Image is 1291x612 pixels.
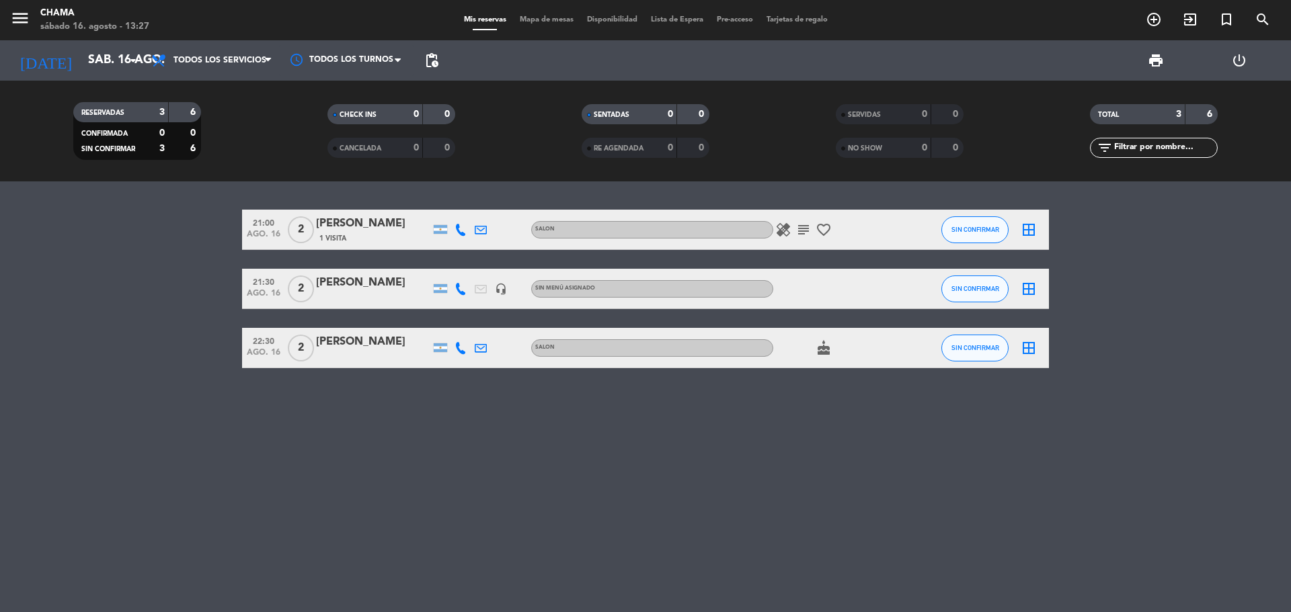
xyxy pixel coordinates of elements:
i: menu [10,8,30,28]
strong: 0 [699,110,707,119]
button: SIN CONFIRMAR [941,216,1009,243]
span: 1 Visita [319,233,346,244]
span: pending_actions [424,52,440,69]
i: healing [775,222,791,238]
i: add_circle_outline [1146,11,1162,28]
i: search [1255,11,1271,28]
span: ago. 16 [247,348,280,363]
div: LOG OUT [1198,40,1281,81]
i: border_all [1021,340,1037,356]
i: filter_list [1097,140,1113,156]
i: subject [795,222,812,238]
span: SIN CONFIRMAR [951,285,999,292]
div: sábado 16. agosto - 13:27 [40,20,149,34]
button: SIN CONFIRMAR [941,275,1009,302]
strong: 3 [1176,110,1181,119]
span: 21:00 [247,214,280,230]
div: [PERSON_NAME] [316,274,430,292]
strong: 6 [190,107,198,117]
div: CHAMA [40,7,149,20]
span: Pre-acceso [710,16,760,24]
span: Disponibilidad [580,16,644,24]
strong: 0 [922,110,927,119]
span: 22:30 [247,333,280,348]
button: menu [10,8,30,33]
span: SENTADAS [594,112,629,118]
span: Mapa de mesas [513,16,580,24]
strong: 0 [159,128,165,138]
div: [PERSON_NAME] [316,215,430,232]
span: 2 [288,216,314,243]
span: CONFIRMADA [81,130,128,137]
span: SERVIDAS [848,112,881,118]
strong: 6 [1207,110,1215,119]
span: SALON [535,226,555,232]
strong: 0 [922,143,927,152]
span: NO SHOW [848,145,882,152]
span: 2 [288,275,314,302]
i: cake [816,340,832,356]
span: CHECK INS [340,112,377,118]
span: print [1148,52,1164,69]
span: RESERVADAS [81,110,124,116]
i: [DATE] [10,46,81,75]
strong: 0 [444,110,453,119]
strong: 0 [414,110,419,119]
span: ago. 16 [247,230,280,245]
strong: 6 [190,144,198,153]
strong: 3 [159,107,165,117]
strong: 0 [190,128,198,138]
button: SIN CONFIRMAR [941,335,1009,361]
span: ago. 16 [247,289,280,304]
strong: 0 [668,110,673,119]
i: power_settings_new [1231,52,1247,69]
strong: 0 [699,143,707,152]
span: 2 [288,335,314,361]
span: RE AGENDADA [594,145,643,152]
strong: 0 [444,143,453,152]
span: SIN CONFIRMAR [81,146,135,152]
span: Mis reservas [457,16,513,24]
i: headset_mic [495,283,507,295]
span: TOTAL [1098,112,1119,118]
span: CANCELADA [340,145,381,152]
span: SIN CONFIRMAR [951,344,999,351]
i: border_all [1021,281,1037,297]
span: 21:30 [247,273,280,289]
span: SALON [535,345,555,350]
span: Tarjetas de regalo [760,16,834,24]
strong: 3 [159,144,165,153]
strong: 0 [668,143,673,152]
strong: 0 [953,143,961,152]
span: Todos los servicios [173,56,266,65]
input: Filtrar por nombre... [1113,140,1217,155]
span: SIN CONFIRMAR [951,226,999,233]
i: arrow_drop_down [125,52,141,69]
strong: 0 [953,110,961,119]
i: favorite_border [816,222,832,238]
i: turned_in_not [1218,11,1235,28]
div: [PERSON_NAME] [316,333,430,351]
i: border_all [1021,222,1037,238]
span: Lista de Espera [644,16,710,24]
i: exit_to_app [1182,11,1198,28]
span: Sin menú asignado [535,286,595,291]
strong: 0 [414,143,419,152]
